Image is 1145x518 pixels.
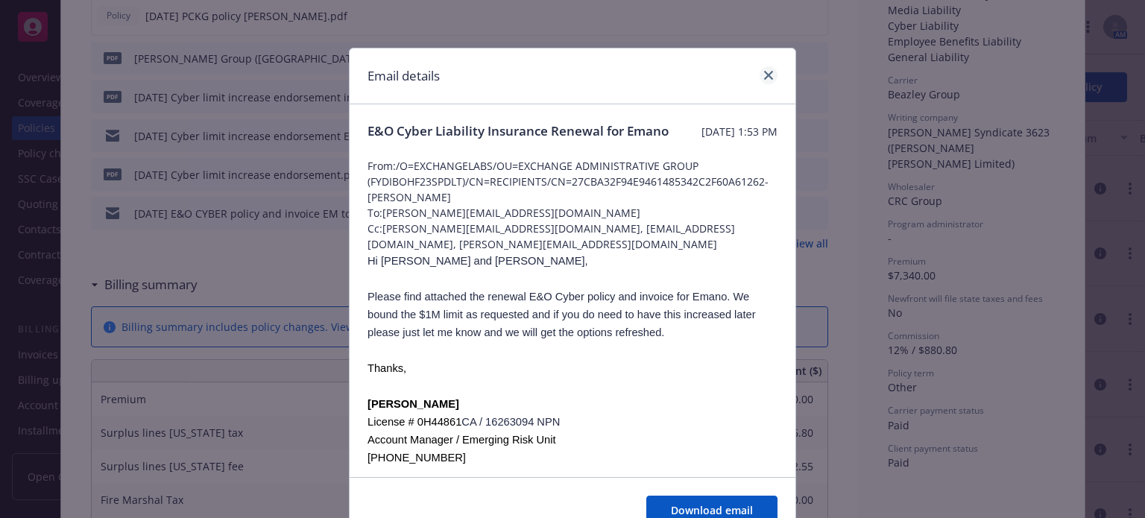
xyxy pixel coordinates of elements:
span: [DATE] 1:53 PM [701,124,777,139]
h1: Email details [368,66,440,86]
span: Cc: [PERSON_NAME][EMAIL_ADDRESS][DOMAIN_NAME], [EMAIL_ADDRESS][DOMAIN_NAME], [PERSON_NAME][EMAIL_... [368,221,777,252]
a: close [760,66,777,84]
span: To: [PERSON_NAME][EMAIL_ADDRESS][DOMAIN_NAME] [368,205,777,221]
span: E&O Cyber Liability Insurance Renewal for Emano [368,122,669,140]
span: From: /O=EXCHANGELABS/OU=EXCHANGE ADMINISTRATIVE GROUP (FYDIBOHF23SPDLT)/CN=RECIPIENTS/CN=27CBA32... [368,158,777,205]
